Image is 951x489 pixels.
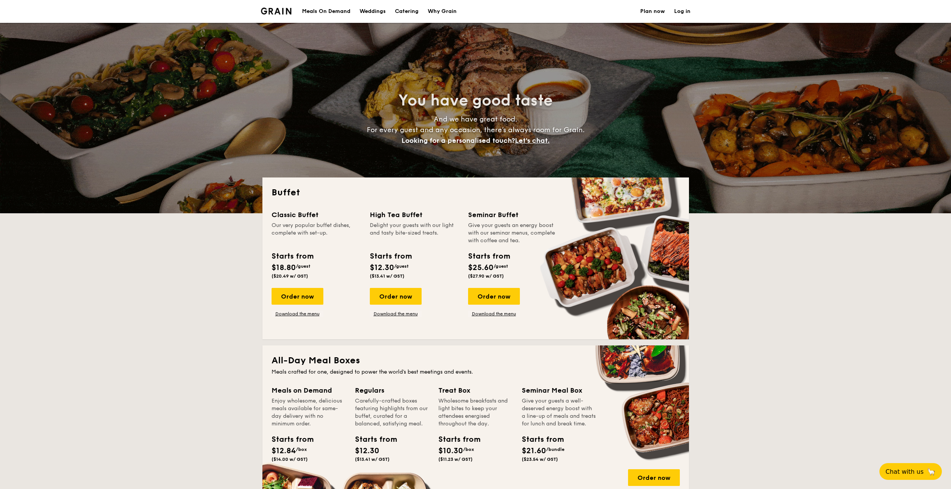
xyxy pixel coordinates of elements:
[438,397,513,428] div: Wholesome breakfasts and light bites to keep your attendees energised throughout the day.
[296,264,310,269] span: /guest
[522,457,558,462] span: ($23.54 w/ GST)
[355,434,389,445] div: Starts from
[628,469,680,486] div: Order now
[370,311,422,317] a: Download the menu
[272,263,296,272] span: $18.80
[296,447,307,452] span: /box
[885,468,924,475] span: Chat with us
[370,288,422,305] div: Order now
[272,434,306,445] div: Starts from
[370,263,394,272] span: $12.30
[370,251,411,262] div: Starts from
[272,385,346,396] div: Meals on Demand
[261,8,292,14] a: Logotype
[468,263,494,272] span: $25.60
[272,209,361,220] div: Classic Buffet
[522,434,556,445] div: Starts from
[463,447,474,452] span: /box
[272,288,323,305] div: Order now
[272,355,680,367] h2: All-Day Meal Boxes
[468,222,557,244] div: Give your guests an energy boost with our seminar menus, complete with coffee and tea.
[394,264,409,269] span: /guest
[272,273,308,279] span: ($20.49 w/ GST)
[468,288,520,305] div: Order now
[494,264,508,269] span: /guest
[401,136,515,145] span: Looking for a personalised touch?
[355,446,379,455] span: $12.30
[355,457,390,462] span: ($13.41 w/ GST)
[438,434,473,445] div: Starts from
[261,8,292,14] img: Grain
[468,273,504,279] span: ($27.90 w/ GST)
[272,368,680,376] div: Meals crafted for one, designed to power the world's best meetings and events.
[438,446,463,455] span: $10.30
[468,311,520,317] a: Download the menu
[438,385,513,396] div: Treat Box
[272,187,680,199] h2: Buffet
[522,446,546,455] span: $21.60
[370,222,459,244] div: Delight your guests with our light and tasty bite-sized treats.
[370,209,459,220] div: High Tea Buffet
[879,463,942,480] button: Chat with us🦙
[355,397,429,428] div: Carefully-crafted boxes featuring highlights from our buffet, curated for a balanced, satisfying ...
[272,222,361,244] div: Our very popular buffet dishes, complete with set-up.
[272,457,308,462] span: ($14.00 w/ GST)
[468,251,510,262] div: Starts from
[468,209,557,220] div: Seminar Buffet
[927,467,936,476] span: 🦙
[272,311,323,317] a: Download the menu
[272,446,296,455] span: $12.84
[272,397,346,428] div: Enjoy wholesome, delicious meals available for same-day delivery with no minimum order.
[367,115,585,145] span: And we have great food. For every guest and any occasion, there’s always room for Grain.
[522,385,596,396] div: Seminar Meal Box
[438,457,473,462] span: ($11.23 w/ GST)
[370,273,404,279] span: ($13.41 w/ GST)
[515,136,550,145] span: Let's chat.
[398,91,553,110] span: You have good taste
[272,251,313,262] div: Starts from
[355,385,429,396] div: Regulars
[522,397,596,428] div: Give your guests a well-deserved energy boost with a line-up of meals and treats for lunch and br...
[546,447,564,452] span: /bundle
